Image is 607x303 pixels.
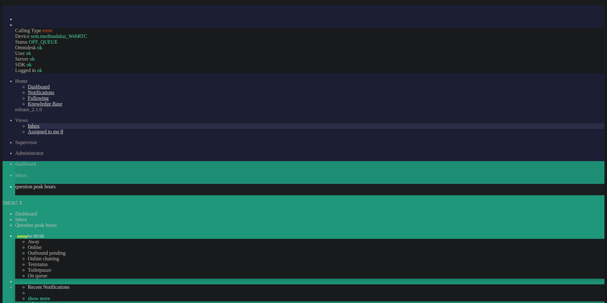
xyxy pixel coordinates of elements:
li: Inbox [15,217,604,222]
span: Server [15,56,28,62]
label: On queue [28,273,47,278]
li: Recent Notifications [28,284,604,290]
li: Tickets menu [15,22,604,28]
i: X [19,200,22,206]
span: Omnidesk [15,45,36,50]
a: Inbox [28,123,40,129]
span: error [43,28,52,33]
span: Knowledge Base [28,101,62,106]
span: User [15,51,25,56]
li: Question peak hours [15,222,604,228]
body: Rich Text Area. Press ALT-0 for help. [3,3,92,28]
span: Assigned to me [28,129,59,134]
li: Views [15,118,604,123]
span: Notifications [28,90,54,95]
span: for 00:00 [17,234,44,239]
span: ok [37,45,42,50]
li: Dashboard menu [15,16,604,22]
label: Outbound pending [28,250,66,256]
span: release_2.1.0 [15,107,42,112]
a: Assigned to me 0 [28,129,63,134]
span: Dashboard [28,84,50,89]
span: OFF_QUEUE [29,39,58,45]
div: Close tab [15,167,604,173]
li: Supervisor [15,140,604,145]
li: Administrator [15,150,604,156]
li: Dashboard [15,161,604,173]
a: Dashboard menu item [28,84,50,89]
span: SDK [15,62,25,67]
span: dashboard [15,161,36,167]
label: Online chatting [28,256,59,261]
ul: Menu [3,5,604,73]
div: Close tab [15,178,604,184]
span: ok [30,56,35,62]
label: Toiletpauze [28,267,51,273]
ul: dashboard menu items [3,78,604,112]
label: Teststatus [28,262,48,267]
span: Inbox [15,173,27,178]
a: show more [28,296,50,301]
span: Logged in [15,68,36,73]
label: Online [28,245,42,250]
span: ok [37,68,42,73]
span: Calling Type [15,28,41,33]
li: Dashboard [15,211,604,217]
a: Following [28,95,49,101]
span: question peak hours [15,184,56,189]
span: ok [26,51,31,56]
span: 598367 [3,200,18,206]
li: View [15,173,604,184]
span: away [17,234,28,239]
li: awayfor 00:00 AwayOnlineOutbound pendingOnline chattingTeststatusToiletpauzeOn queue [15,233,604,279]
div: Close tab [15,190,604,195]
a: Knowledge base [28,101,62,106]
span: sem.medinadaluz_WebRTC [31,33,87,39]
a: Omnidesk [15,5,26,10]
span: Status [15,39,28,45]
span: Device [15,33,29,39]
a: Notifications menu item [28,90,54,95]
button: awayfor 00:00 [15,233,46,239]
span: 0 [61,129,63,134]
li: Home menu item [15,78,604,84]
span: ok [27,62,32,67]
label: Away [28,239,40,244]
li: 598367 [15,184,604,195]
